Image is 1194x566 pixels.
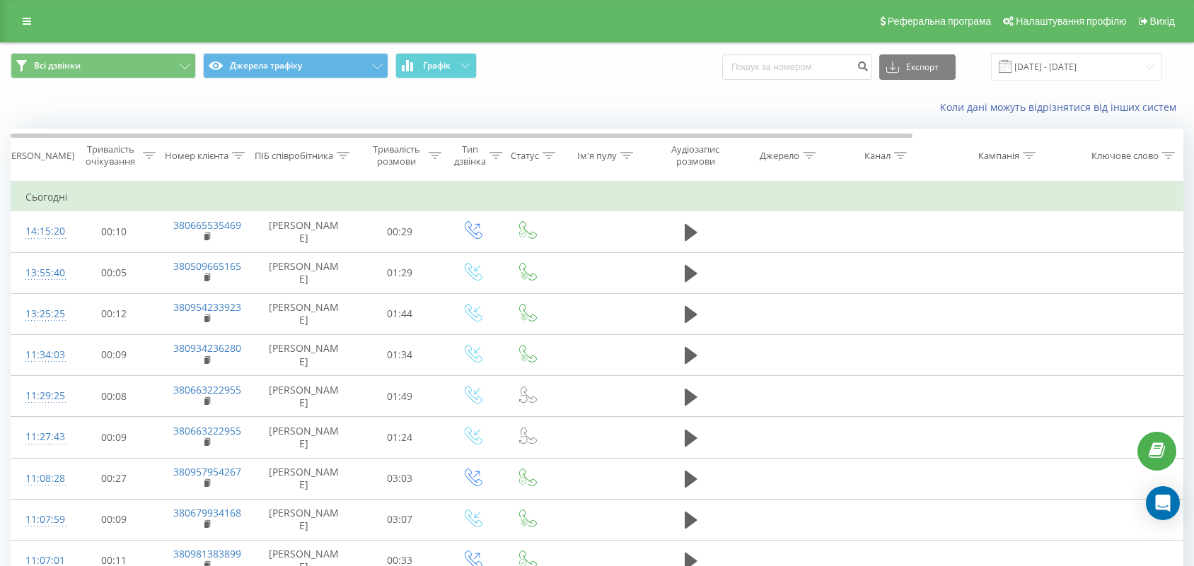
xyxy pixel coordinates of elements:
[1091,150,1159,162] div: Ключове слово
[760,150,799,162] div: Джерело
[165,150,228,162] div: Номер клієнта
[173,341,241,355] a: 380934236280
[354,376,445,417] td: 01:49
[173,424,241,437] a: 380663222955
[253,211,354,252] td: [PERSON_NAME]
[1146,486,1180,520] div: Open Intercom Messenger
[253,417,354,458] td: [PERSON_NAME]
[25,341,54,369] div: 11:34:03
[25,218,54,245] div: 14:15:20
[354,334,445,375] td: 01:34
[3,150,74,162] div: [PERSON_NAME]
[69,293,159,334] td: 00:12
[354,293,445,334] td: 01:44
[11,183,1183,211] td: Сьогодні
[253,376,354,417] td: [PERSON_NAME]
[173,259,241,273] a: 380509665165
[173,506,241,519] a: 380679934168
[69,458,159,499] td: 00:27
[511,150,539,162] div: Статус
[354,499,445,540] td: 03:07
[173,383,241,396] a: 380663222955
[69,376,159,417] td: 00:08
[454,143,486,167] div: Тип дзвінка
[173,218,241,232] a: 380665535469
[173,300,241,314] a: 380954233923
[203,53,388,78] button: Джерела трафіку
[395,53,477,78] button: Графік
[354,211,445,252] td: 00:29
[660,143,731,167] div: Аудіозапис розмови
[34,60,81,71] span: Всі дзвінки
[253,334,354,375] td: [PERSON_NAME]
[722,54,872,80] input: Пошук за номером
[69,499,159,540] td: 00:09
[577,150,617,162] div: Ім'я пулу
[367,143,425,167] div: Тривалість розмови
[25,382,54,410] div: 11:29:25
[940,100,1183,114] a: Коли дані можуть відрізнятися вiд інших систем
[69,417,159,458] td: 00:09
[1150,16,1175,27] span: Вихід
[69,334,159,375] td: 00:09
[354,458,445,499] td: 03:03
[978,150,1019,162] div: Кампанія
[423,61,451,71] span: Графік
[25,423,54,451] div: 11:27:43
[25,465,54,493] div: 11:08:28
[864,150,891,162] div: Канал
[173,465,241,478] a: 380957954267
[1016,16,1126,27] span: Налаштування профілю
[11,53,196,78] button: Всі дзвінки
[354,417,445,458] td: 01:24
[888,16,992,27] span: Реферальна програма
[25,259,54,287] div: 13:55:40
[81,143,139,167] div: Тривалість очікування
[69,211,159,252] td: 00:10
[253,293,354,334] td: [PERSON_NAME]
[25,506,54,533] div: 11:07:59
[879,54,956,80] button: Експорт
[255,150,333,162] div: ПІБ співробітника
[253,252,354,293] td: [PERSON_NAME]
[253,499,354,540] td: [PERSON_NAME]
[173,547,241,560] a: 380981383899
[354,252,445,293] td: 01:29
[25,300,54,328] div: 13:25:25
[69,252,159,293] td: 00:05
[253,458,354,499] td: [PERSON_NAME]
